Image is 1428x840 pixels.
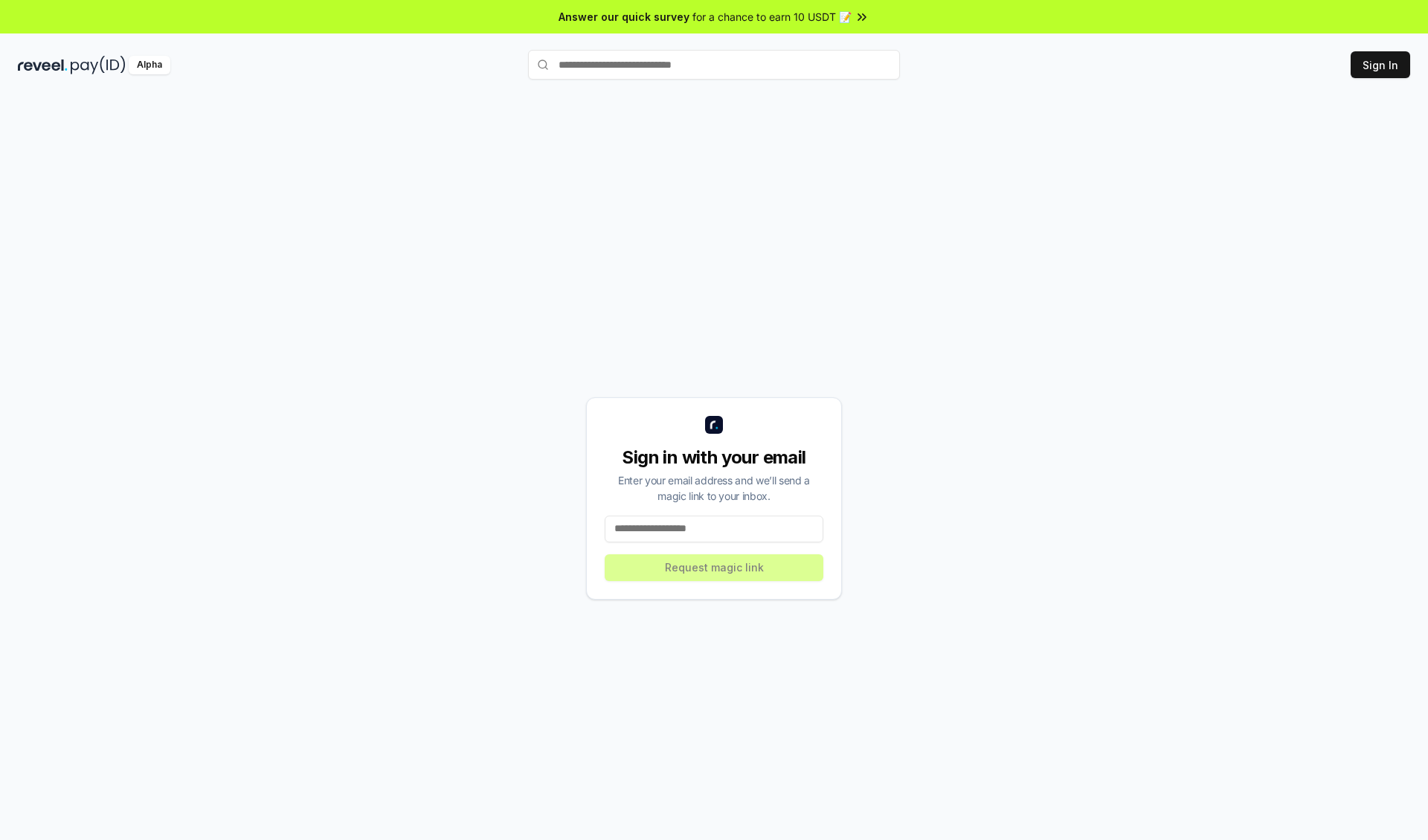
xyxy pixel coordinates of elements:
div: Enter your email address and we’ll send a magic link to your inbox. [605,472,823,504]
img: logo_small [705,416,723,434]
img: reveel_dark [18,56,68,74]
img: pay_id [71,56,126,74]
span: for a chance to earn 10 USDT 📝 [692,9,852,25]
div: Alpha [129,56,170,74]
button: Sign In [1351,51,1410,78]
span: Answer our quick survey [559,9,689,25]
div: Sign in with your email [605,446,823,469]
